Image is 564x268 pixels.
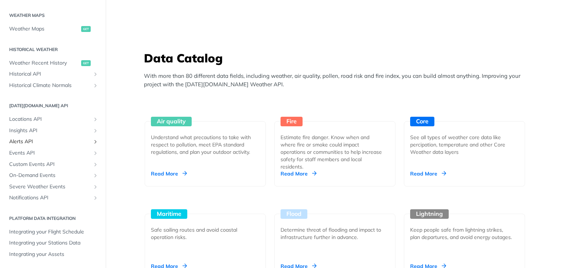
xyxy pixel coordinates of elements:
span: Historical API [9,70,91,78]
div: Air quality [151,117,192,126]
button: Show subpages for Notifications API [93,195,98,201]
a: Events APIShow subpages for Events API [6,148,100,159]
span: Notifications API [9,194,91,202]
span: Integrating your Flight Schedule [9,228,98,236]
div: Read More [281,170,317,177]
p: With more than 80 different data fields, including weather, air quality, pollen, road risk and fi... [144,72,529,88]
span: Insights API [9,127,91,134]
h2: Platform DATA integration [6,215,100,222]
a: Historical APIShow subpages for Historical API [6,69,100,80]
a: On-Demand EventsShow subpages for On-Demand Events [6,170,100,181]
div: Core [410,117,434,126]
button: Show subpages for Events API [93,150,98,156]
span: Integrating your Assets [9,251,98,258]
button: Show subpages for Custom Events API [93,162,98,167]
h2: [DATE][DOMAIN_NAME] API [6,102,100,109]
div: Read More [410,170,446,177]
a: Weather Recent Historyget [6,58,100,69]
div: Safe sailing routes and avoid coastal operation risks. [151,226,254,241]
a: Insights APIShow subpages for Insights API [6,125,100,136]
span: Integrating your Stations Data [9,239,98,247]
a: Historical Climate NormalsShow subpages for Historical Climate Normals [6,80,100,91]
span: get [81,60,91,66]
button: Show subpages for Insights API [93,128,98,134]
span: Events API [9,149,91,157]
span: Weather Recent History [9,59,79,67]
a: Core See all types of weather core data like percipation, temperature and other Core Weather data... [401,94,528,186]
span: Weather Maps [9,25,79,33]
button: Show subpages for Locations API [93,116,98,122]
h2: Weather Maps [6,12,100,19]
button: Show subpages for Historical API [93,71,98,77]
div: Lightning [410,209,449,219]
a: Notifications APIShow subpages for Notifications API [6,192,100,203]
a: Custom Events APIShow subpages for Custom Events API [6,159,100,170]
span: Historical Climate Normals [9,82,91,89]
button: Show subpages for Alerts API [93,139,98,145]
div: Maritime [151,209,187,219]
span: Alerts API [9,138,91,145]
a: Integrating your Assets [6,249,100,260]
h3: Data Catalog [144,50,529,66]
div: See all types of weather core data like percipation, temperature and other Core Weather data layers [410,134,513,156]
a: Alerts APIShow subpages for Alerts API [6,136,100,147]
span: get [81,26,91,32]
span: On-Demand Events [9,172,91,179]
div: Keep people safe from lightning strikes, plan departures, and avoid energy outages. [410,226,513,241]
a: Locations APIShow subpages for Locations API [6,114,100,125]
a: Integrating your Flight Schedule [6,227,100,238]
div: Determine threat of flooding and impact to infrastructure further in advance. [281,226,383,241]
h2: Historical Weather [6,46,100,53]
button: Show subpages for Severe Weather Events [93,184,98,190]
a: Weather Mapsget [6,23,100,35]
a: Fire Estimate fire danger. Know when and where fire or smoke could impact operations or communiti... [271,94,398,186]
span: Locations API [9,116,91,123]
div: Read More [151,170,187,177]
div: Understand what precautions to take with respect to pollution, meet EPA standard regulations, and... [151,134,254,156]
span: Custom Events API [9,161,91,168]
div: Estimate fire danger. Know when and where fire or smoke could impact operations or communities to... [281,134,383,170]
a: Integrating your Stations Data [6,238,100,249]
div: Flood [281,209,307,219]
a: Air quality Understand what precautions to take with respect to pollution, meet EPA standard regu... [142,94,269,186]
a: Severe Weather EventsShow subpages for Severe Weather Events [6,181,100,192]
button: Show subpages for On-Demand Events [93,173,98,178]
span: Severe Weather Events [9,183,91,191]
div: Fire [281,117,303,126]
button: Show subpages for Historical Climate Normals [93,83,98,88]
